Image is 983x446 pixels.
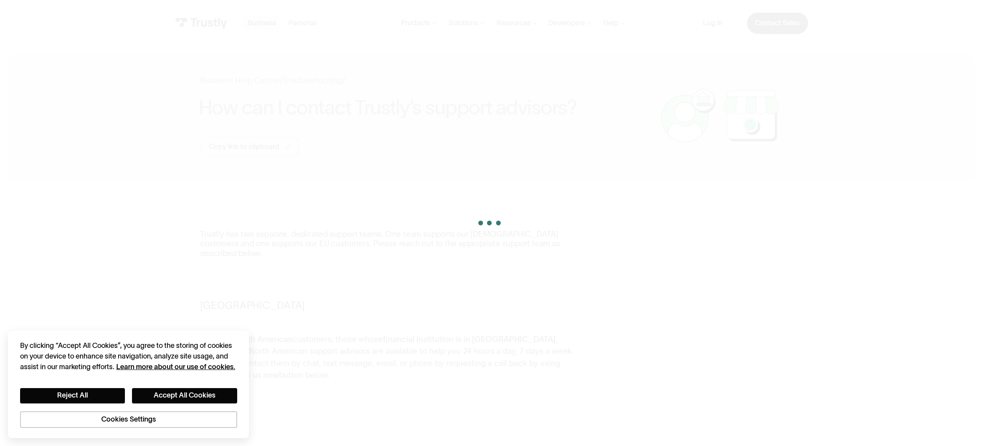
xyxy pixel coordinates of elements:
div: Privacy [20,340,237,428]
a: More information about your privacy, opens in a new tab [116,363,235,371]
button: Accept All Cookies [132,388,237,403]
div: By clicking “Accept All Cookies”, you agree to the storing of cookies on your device to enhance s... [20,340,237,372]
button: Reject All [20,388,125,403]
div: Cookie banner [8,331,249,438]
button: Cookies Settings [20,411,237,428]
